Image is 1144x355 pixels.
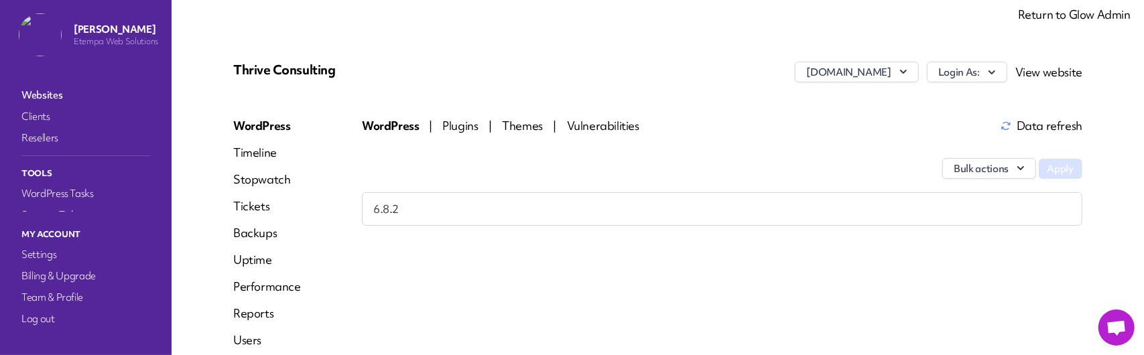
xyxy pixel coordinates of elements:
span: WordPress [362,119,421,133]
a: View website [1015,65,1082,80]
span: | [553,119,556,133]
a: Timeline [233,145,301,161]
a: Backups [233,225,301,241]
span: Themes [502,119,545,133]
a: Settings [19,245,153,264]
a: Stopwatch [233,171,301,188]
a: Resellers [19,129,153,147]
p: Thrive Consulting [233,62,516,78]
span: | [429,119,432,133]
span: Data refresh [1001,121,1082,131]
a: Users [233,332,301,348]
a: Websites [19,86,153,104]
a: Team & Profile [19,288,153,307]
a: Support Tickets [19,206,153,224]
a: Uptime [233,252,301,268]
span: 6.8.2 [373,201,399,217]
span: Vulnerabilities [567,119,639,133]
a: Reports [233,305,301,322]
button: Apply [1039,159,1082,179]
span: Plugins [442,119,481,133]
a: WordPress [233,118,301,134]
a: WordPress Tasks [19,184,153,203]
p: My Account [19,225,153,242]
a: Billing & Upgrade [19,267,153,285]
a: Tickets [233,198,301,214]
p: [PERSON_NAME] [74,23,158,36]
button: Login As: [927,62,1007,82]
a: Clients [19,107,153,126]
p: Tools [19,164,153,182]
span: | [489,119,492,133]
button: Bulk actions [942,158,1036,179]
a: Return to Glow Admin [1018,7,1131,22]
a: Log out [19,309,153,328]
a: Performance [233,279,301,295]
button: [DOMAIN_NAME] [795,62,918,82]
p: Etempa Web Solutions [74,36,158,47]
a: Открытый чат [1098,309,1135,346]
